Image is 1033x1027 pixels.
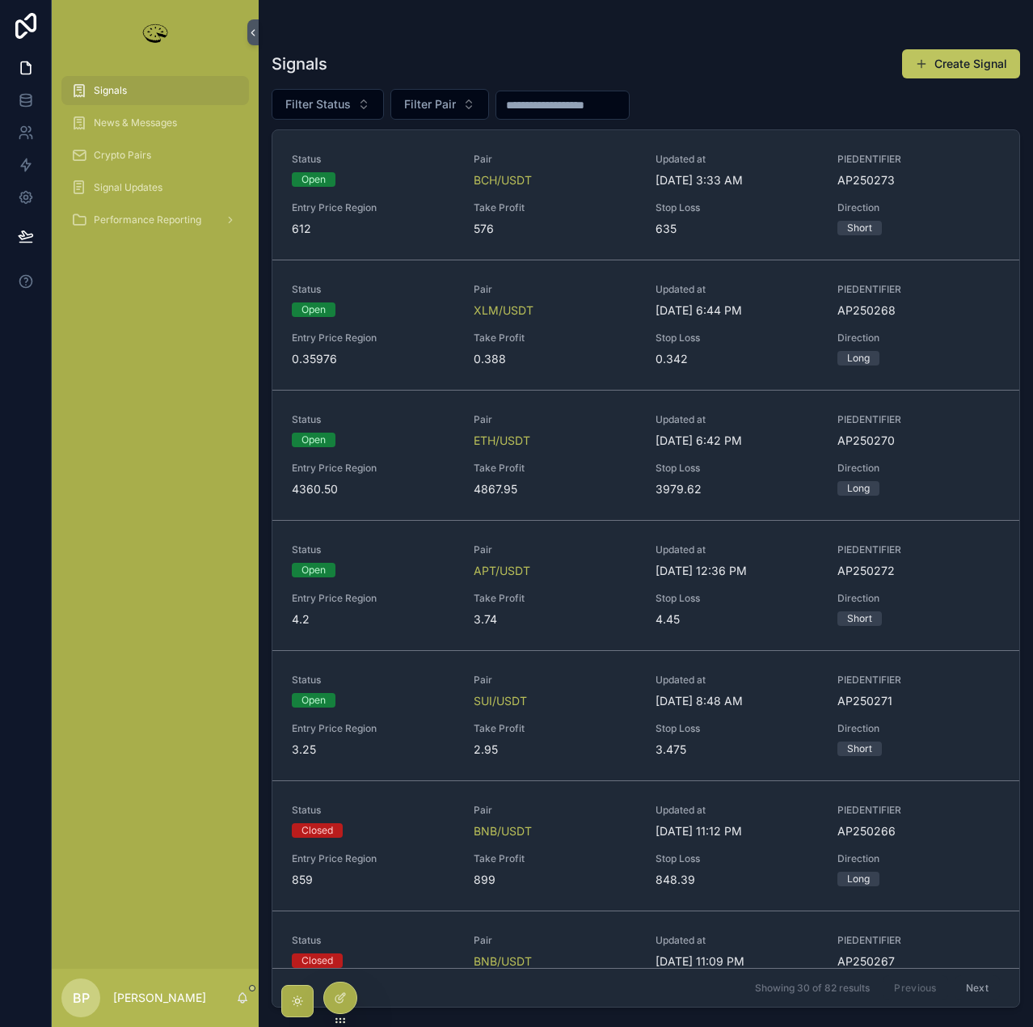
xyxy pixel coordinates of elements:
span: Stop Loss [656,722,818,735]
a: SUI/USDT [474,693,527,709]
span: Pair [474,934,636,947]
span: Status [292,674,454,687]
div: Closed [301,953,333,968]
span: Showing 30 of 82 results [755,982,870,995]
button: Create Signal [902,49,1020,78]
span: PIEDENTIFIER [837,413,1000,426]
span: PIEDENTIFIER [837,804,1000,817]
span: AP250271 [837,693,1000,709]
span: Updated at [656,674,818,687]
a: StatusOpenPairETH/USDTUpdated at[DATE] 6:42 PMPIEDENTIFIERAP250270Entry Price Region4360.50Take P... [272,390,1019,520]
span: 0.342 [656,351,818,367]
span: Direction [837,722,1000,735]
div: Open [301,433,326,447]
a: XLM/USDT [474,302,533,319]
span: Status [292,283,454,296]
span: 635 [656,221,818,237]
a: StatusOpenPairSUI/USDTUpdated at[DATE] 8:48 AMPIEDENTIFIERAP250271Entry Price Region3.25Take Prof... [272,650,1019,780]
span: Signal Updates [94,181,162,194]
span: Status [292,413,454,426]
span: 4867.95 [474,481,636,497]
a: Performance Reporting [61,205,249,235]
a: ETH/USDT [474,433,530,449]
span: Take Profit [474,201,636,214]
span: Pair [474,413,636,426]
span: [DATE] 8:48 AM [656,693,818,709]
a: APT/USDT [474,563,530,579]
div: Short [847,742,872,756]
a: BNB/USDT [474,823,532,839]
span: Entry Price Region [292,332,454,344]
span: 576 [474,221,636,237]
a: StatusClosedPairBNB/USDTUpdated at[DATE] 11:12 PMPIEDENTIFIERAP250266Entry Price Region859Take Pr... [272,780,1019,911]
a: BCH/USDT [474,172,532,188]
span: 3.475 [656,742,818,758]
span: BP [73,988,90,1008]
span: Status [292,934,454,947]
span: AP250273 [837,172,1000,188]
span: Stop Loss [656,332,818,344]
span: PIEDENTIFIER [837,934,1000,947]
p: [PERSON_NAME] [113,990,206,1006]
span: Status [292,543,454,556]
button: Select Button [272,89,384,120]
span: Direction [837,592,1000,605]
span: PIEDENTIFIER [837,543,1000,556]
div: Open [301,302,326,317]
span: PIEDENTIFIER [837,283,1000,296]
button: Select Button [390,89,489,120]
span: 3.25 [292,742,454,758]
span: AP250268 [837,302,1000,319]
div: Long [847,872,870,886]
div: scrollable content [52,65,259,256]
span: Updated at [656,153,818,166]
a: StatusOpenPairAPT/USDTUpdated at[DATE] 12:36 PMPIEDENTIFIERAP250272Entry Price Region4.2Take Prof... [272,520,1019,650]
span: Direction [837,332,1000,344]
span: AP250266 [837,823,1000,839]
span: 899 [474,872,636,888]
span: Performance Reporting [94,213,201,226]
span: 612 [292,221,454,237]
span: Updated at [656,413,818,426]
span: News & Messages [94,116,177,129]
a: News & Messages [61,108,249,137]
span: Crypto Pairs [94,149,151,162]
h1: Signals [272,53,327,75]
div: Open [301,693,326,708]
span: 2.95 [474,742,636,758]
span: Take Profit [474,332,636,344]
span: Stop Loss [656,592,818,605]
span: 4.45 [656,611,818,628]
span: AP250272 [837,563,1000,579]
span: Updated at [656,804,818,817]
span: Take Profit [474,852,636,865]
span: [DATE] 3:33 AM [656,172,818,188]
span: [DATE] 11:12 PM [656,823,818,839]
span: Entry Price Region [292,462,454,475]
span: [DATE] 12:36 PM [656,563,818,579]
span: Direction [837,852,1000,865]
span: Entry Price Region [292,852,454,865]
div: Short [847,221,872,235]
span: Stop Loss [656,462,818,475]
span: Take Profit [474,592,636,605]
span: 3.74 [474,611,636,628]
span: [DATE] 6:44 PM [656,302,818,319]
span: Stop Loss [656,852,818,865]
span: Take Profit [474,722,636,735]
div: Open [301,563,326,577]
span: Pair [474,543,636,556]
button: Next [955,975,1000,1000]
span: Pair [474,804,636,817]
span: Signals [94,84,127,97]
span: AP250267 [837,953,1000,970]
span: 859 [292,872,454,888]
a: StatusOpenPairBCH/USDTUpdated at[DATE] 3:33 AMPIEDENTIFIERAP250273Entry Price Region612Take Profi... [272,130,1019,260]
div: Long [847,351,870,366]
span: Direction [837,201,1000,214]
div: Short [847,611,872,626]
